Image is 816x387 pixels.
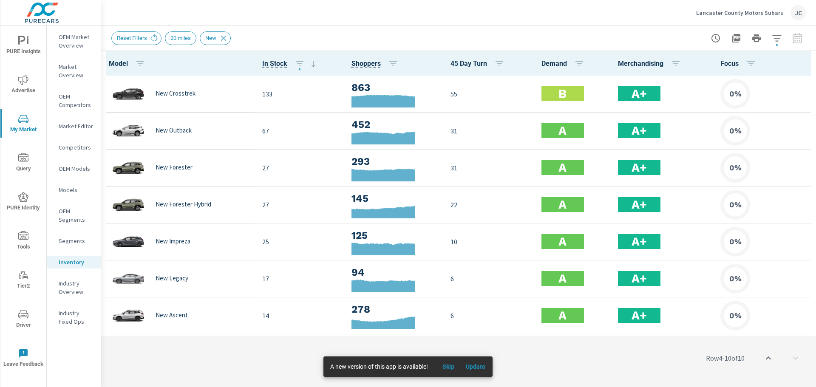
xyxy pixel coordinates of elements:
[47,90,101,111] div: OEM Competitors
[450,274,528,284] p: 6
[59,92,94,109] p: OEM Competitors
[330,363,428,370] span: A new version of this app is available!
[262,89,338,99] p: 133
[632,197,647,212] h2: A+
[200,31,231,45] div: New
[111,81,145,107] img: glamour
[262,126,338,136] p: 67
[156,201,211,208] p: New Forester Hybrid
[111,192,145,218] img: glamour
[59,186,94,194] p: Models
[59,258,94,266] p: Inventory
[790,5,806,20] div: JC
[0,25,46,377] div: nav menu
[262,59,318,69] span: In Stock
[720,59,787,69] span: Focus
[200,35,221,41] span: New
[758,348,779,368] button: scroll to top
[262,237,338,247] p: 25
[111,31,161,45] div: Reset Filters
[558,234,567,249] h2: A
[111,303,145,328] img: glamour
[262,311,338,321] p: 14
[558,123,567,138] h2: A
[59,237,94,245] p: Segments
[111,229,145,254] img: glamour
[47,256,101,268] div: Inventory
[262,59,287,69] span: The number of vehicles currently in dealer inventory. This does not include shared inventory, nor...
[450,89,528,99] p: 55
[351,59,381,69] span: Shoppers
[706,353,745,363] p: Row 4 - 10 of 10
[3,309,44,330] span: Driver
[351,302,437,316] h3: 278
[558,197,567,212] h2: A
[59,279,94,296] p: Industry Overview
[59,62,94,79] p: Market Overview
[47,162,101,175] div: OEM Models
[729,90,742,98] h6: 0%
[3,36,44,56] span: PURE Insights
[558,160,567,175] h2: A
[438,363,459,370] span: Skip
[3,192,44,213] span: PURE Identity
[3,153,44,174] span: Query
[59,309,94,326] p: Industry Fixed Ops
[112,35,152,41] span: Reset Filters
[3,348,44,369] span: Leave Feedback
[729,164,742,172] h6: 0%
[262,200,338,210] p: 27
[3,270,44,291] span: Tier2
[47,31,101,52] div: OEM Market Overview
[47,184,101,196] div: Models
[109,59,149,69] span: Model
[3,75,44,96] span: Advertise
[632,308,647,323] h2: A+
[729,311,742,320] h6: 0%
[450,237,528,247] p: 10
[156,127,192,134] p: New Outback
[59,164,94,173] p: OEM Models
[351,80,437,95] h3: 863
[728,30,745,47] button: "Export Report to PDF"
[47,277,101,298] div: Industry Overview
[351,59,402,69] span: Shoppers
[47,141,101,154] div: Competitors
[450,200,528,210] p: 22
[450,311,528,321] p: 6
[450,126,528,136] p: 31
[558,308,567,323] h2: A
[632,234,647,249] h2: A+
[111,118,145,144] img: glamour
[618,59,684,69] span: Merchandising
[59,33,94,50] p: OEM Market Overview
[156,274,188,282] p: New Legacy
[729,127,742,135] h6: 0%
[558,86,567,101] h2: B
[351,191,437,206] h3: 145
[156,90,195,97] p: New Crosstrek
[165,35,196,41] span: 20 miles
[351,265,437,280] h3: 94
[47,234,101,247] div: Segments
[59,143,94,152] p: Competitors
[156,237,190,245] p: New Impreza
[632,160,647,175] h2: A+
[262,163,338,173] p: 27
[351,228,437,243] h3: 125
[111,266,145,291] img: glamour
[351,117,437,132] h3: 452
[462,360,489,373] button: Update
[111,155,145,181] img: glamour
[465,363,486,370] span: Update
[351,154,437,169] h3: 293
[262,274,338,284] p: 17
[768,30,785,47] button: Apply Filters
[558,271,567,286] h2: A
[47,120,101,133] div: Market Editor
[450,59,508,69] span: 45 Day Turn
[47,205,101,226] div: OEM Segments
[748,30,765,47] button: Print Report
[696,9,784,17] p: Lancaster County Motors Subaru
[729,274,742,283] h6: 0%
